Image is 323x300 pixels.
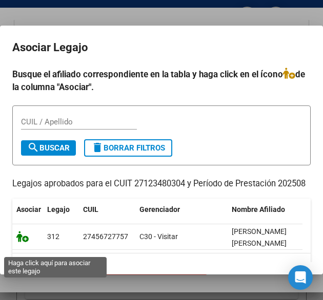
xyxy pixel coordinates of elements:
[12,178,311,190] p: Legajos aprobados para el CUIT 27123480304 y Período de Prestación 202508
[232,205,285,213] span: Nombre Afiliado
[139,205,180,213] span: Gerenciador
[16,205,41,213] span: Asociar
[47,205,70,213] span: Legajo
[84,139,172,157] button: Borrar Filtros
[21,140,76,156] button: Buscar
[91,141,104,154] mat-icon: delete
[232,227,287,247] span: ROJAS NARELLA NAIQUEN
[12,199,43,232] datatable-header-cell: Asociar
[12,253,311,279] div: 1 registros
[43,199,79,232] datatable-header-cell: Legajo
[79,199,135,232] datatable-header-cell: CUIL
[83,205,98,213] span: CUIL
[91,143,165,153] span: Borrar Filtros
[12,38,311,57] h2: Asociar Legajo
[139,232,178,241] span: C30 - Visitar
[83,231,128,243] div: 27456727757
[135,199,228,232] datatable-header-cell: Gerenciador
[27,143,70,153] span: Buscar
[228,199,305,232] datatable-header-cell: Nombre Afiliado
[288,265,313,290] div: Open Intercom Messenger
[47,232,59,241] span: 312
[27,141,39,154] mat-icon: search
[12,68,311,94] h4: Busque el afiliado correspondiente en la tabla y haga click en el ícono de la columna "Asociar".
